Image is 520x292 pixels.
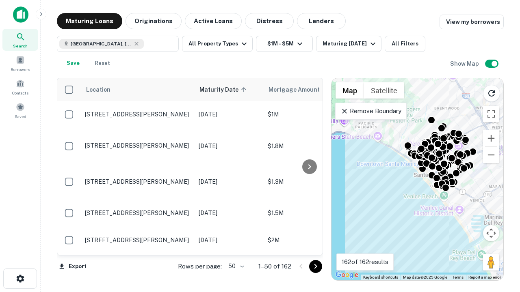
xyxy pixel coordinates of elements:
[479,227,520,266] iframe: Chat Widget
[15,113,26,120] span: Saved
[264,78,353,101] th: Mortgage Amount
[85,178,191,185] p: [STREET_ADDRESS][PERSON_NAME]
[450,59,480,68] h6: Show Map
[440,15,504,29] a: View my borrowers
[85,209,191,217] p: [STREET_ADDRESS][PERSON_NAME]
[268,177,349,186] p: $1.3M
[199,236,260,245] p: [DATE]
[256,36,313,52] button: $1M - $5M
[342,257,388,267] p: 162 of 162 results
[85,111,191,118] p: [STREET_ADDRESS][PERSON_NAME]
[13,6,28,23] img: capitalize-icon.png
[126,13,182,29] button: Originations
[2,99,38,121] a: Saved
[323,39,378,49] div: Maturing [DATE]
[483,130,499,146] button: Zoom in
[182,36,253,52] button: All Property Types
[85,236,191,244] p: [STREET_ADDRESS][PERSON_NAME]
[483,147,499,163] button: Zoom out
[57,13,122,29] button: Maturing Loans
[309,260,322,273] button: Go to next page
[268,236,349,245] p: $2M
[185,13,242,29] button: Active Loans
[403,275,447,279] span: Map data ©2025 Google
[340,106,401,116] p: Remove Boundary
[316,36,381,52] button: Maturing [DATE]
[334,270,360,280] img: Google
[199,177,260,186] p: [DATE]
[468,275,501,279] a: Report a map error
[199,85,249,94] span: Maturity Date
[363,275,398,280] button: Keyboard shortcuts
[483,85,500,102] button: Reload search area
[2,52,38,74] a: Borrowers
[199,208,260,217] p: [DATE]
[13,43,28,49] span: Search
[385,36,425,52] button: All Filters
[2,29,38,51] a: Search
[12,90,28,96] span: Contacts
[2,76,38,98] a: Contacts
[268,110,349,119] p: $1M
[245,13,294,29] button: Distress
[71,40,132,47] span: [GEOGRAPHIC_DATA], [GEOGRAPHIC_DATA], [GEOGRAPHIC_DATA]
[195,78,264,101] th: Maturity Date
[269,85,330,94] span: Mortgage Amount
[334,270,360,280] a: Open this area in Google Maps (opens a new window)
[60,55,86,71] button: Save your search to get updates of matches that match your search criteria.
[11,66,30,73] span: Borrowers
[336,82,364,99] button: Show street map
[258,262,291,271] p: 1–50 of 162
[85,142,191,149] p: [STREET_ADDRESS][PERSON_NAME]
[199,110,260,119] p: [DATE]
[178,262,222,271] p: Rows per page:
[483,106,499,122] button: Toggle fullscreen view
[268,142,349,150] p: $1.8M
[331,78,503,280] div: 0 0
[89,55,115,71] button: Reset
[483,225,499,241] button: Map camera controls
[57,260,89,273] button: Export
[452,275,464,279] a: Terms (opens in new tab)
[297,13,346,29] button: Lenders
[81,78,195,101] th: Location
[364,82,404,99] button: Show satellite imagery
[199,142,260,150] p: [DATE]
[225,260,245,272] div: 50
[86,85,110,94] span: Location
[268,208,349,217] p: $1.5M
